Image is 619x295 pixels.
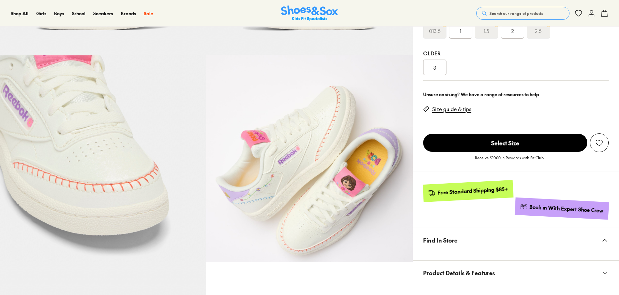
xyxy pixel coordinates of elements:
[423,252,609,253] iframe: Find in Store
[36,10,46,17] a: Girls
[281,6,338,21] img: SNS_Logo_Responsive.svg
[475,155,544,166] p: Receive $10.00 in Rewards with Fit Club
[490,10,543,16] span: Search our range of products
[121,10,136,17] a: Brands
[432,106,471,113] a: Size guide & tips
[93,10,113,17] a: Sneakers
[460,27,461,35] span: 1
[413,228,619,252] button: Find In Store
[144,10,153,17] a: Sale
[529,203,604,214] div: Book in With Expert Shoe Crew
[11,10,28,17] a: Shop All
[423,133,587,152] button: Select Size
[423,49,609,57] div: Older
[476,7,569,20] button: Search our range of products
[437,186,508,196] div: Free Standard Shipping $85+
[423,134,587,152] span: Select Size
[423,263,495,282] span: Product Details & Features
[511,27,514,35] span: 2
[281,6,338,21] a: Shoes & Sox
[429,27,441,35] s: 013.5
[590,133,609,152] button: Add to Wishlist
[423,231,457,250] span: Find In Store
[206,55,412,262] img: Club C Chalk/Chalk/Digital Purple
[535,27,542,35] s: 2.5
[423,91,609,98] div: Unsure on sizing? We have a range of resources to help
[515,198,609,220] a: Book in With Expert Shoe Crew
[422,180,513,202] a: Free Standard Shipping $85+
[484,27,489,35] s: 1.5
[72,10,85,17] a: School
[54,10,64,17] a: Boys
[413,261,619,285] button: Product Details & Features
[433,63,436,71] span: 3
